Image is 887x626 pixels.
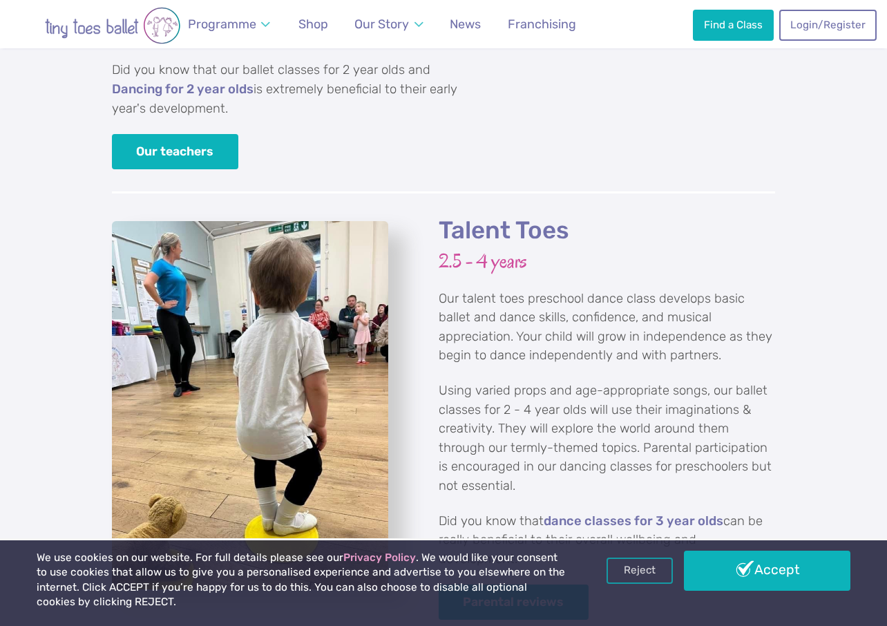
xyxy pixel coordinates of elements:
a: Reject [607,558,673,584]
a: Privacy Policy [343,551,416,564]
a: Dancing for 2 year olds [112,83,254,97]
a: Programme [182,9,277,40]
span: Programme [188,17,256,31]
h2: Talent Toes [439,216,775,246]
span: Our Story [354,17,409,31]
p: Using varied props and age-appropriate songs, our ballet classes for 2 - 4 year olds will use the... [439,381,775,496]
a: Login/Register [779,10,876,40]
p: Did you know that can be really beneficial to their overall wellbeing and development. [439,512,775,569]
p: Did you know that our ballet classes for 2 year olds and is extremely beneficial to their early y... [112,61,464,118]
p: Our talent toes preschool dance class develops basic ballet and dance skills, confidence, and mus... [439,290,775,366]
span: Shop [298,17,328,31]
span: News [450,17,481,31]
p: We use cookies on our website. For full details please see our . We would like your consent to us... [37,551,566,610]
a: Franchising [502,9,582,40]
a: News [443,9,487,40]
a: Our teachers [112,134,238,169]
a: Find a Class [693,10,773,40]
span: Franchising [508,17,576,31]
a: View full-size image [112,221,388,589]
a: Accept [684,551,851,591]
a: Our Story [348,9,430,40]
h3: 2.5 - 4 years [439,249,775,274]
a: dance classes for 3 year olds [544,515,723,529]
img: tiny toes ballet [16,7,209,44]
a: Shop [292,9,334,40]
